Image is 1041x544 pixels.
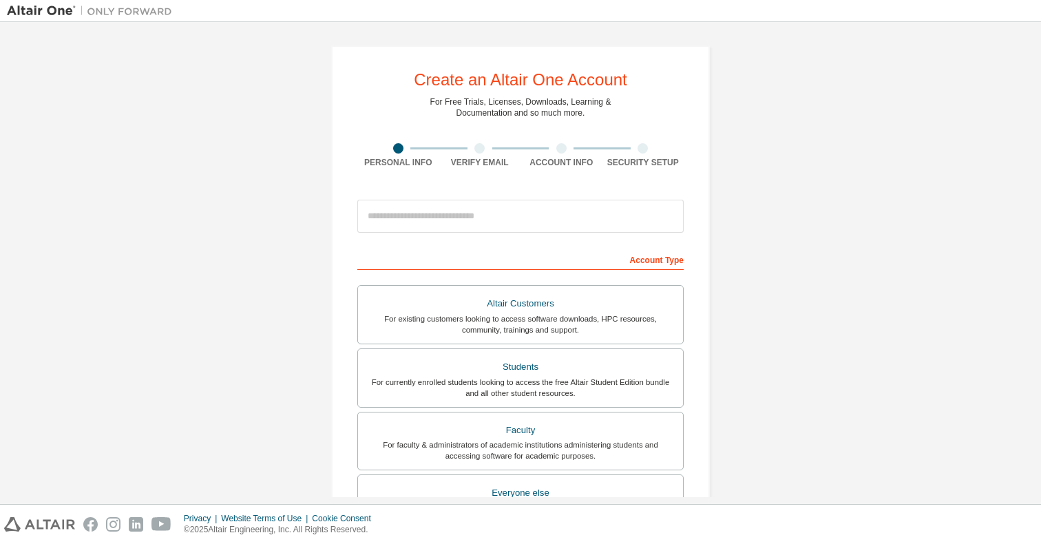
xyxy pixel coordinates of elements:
[366,294,675,313] div: Altair Customers
[7,4,179,18] img: Altair One
[414,72,627,88] div: Create an Altair One Account
[83,517,98,532] img: facebook.svg
[151,517,171,532] img: youtube.svg
[4,517,75,532] img: altair_logo.svg
[184,524,379,536] p: © 2025 Altair Engineering, Inc. All Rights Reserved.
[357,248,684,270] div: Account Type
[366,377,675,399] div: For currently enrolled students looking to access the free Altair Student Edition bundle and all ...
[366,439,675,461] div: For faculty & administrators of academic institutions administering students and accessing softwa...
[602,157,684,168] div: Security Setup
[439,157,521,168] div: Verify Email
[366,357,675,377] div: Students
[366,421,675,440] div: Faculty
[366,483,675,503] div: Everyone else
[366,313,675,335] div: For existing customers looking to access software downloads, HPC resources, community, trainings ...
[184,513,221,524] div: Privacy
[357,157,439,168] div: Personal Info
[106,517,120,532] img: instagram.svg
[312,513,379,524] div: Cookie Consent
[221,513,312,524] div: Website Terms of Use
[129,517,143,532] img: linkedin.svg
[520,157,602,168] div: Account Info
[430,96,611,118] div: For Free Trials, Licenses, Downloads, Learning & Documentation and so much more.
